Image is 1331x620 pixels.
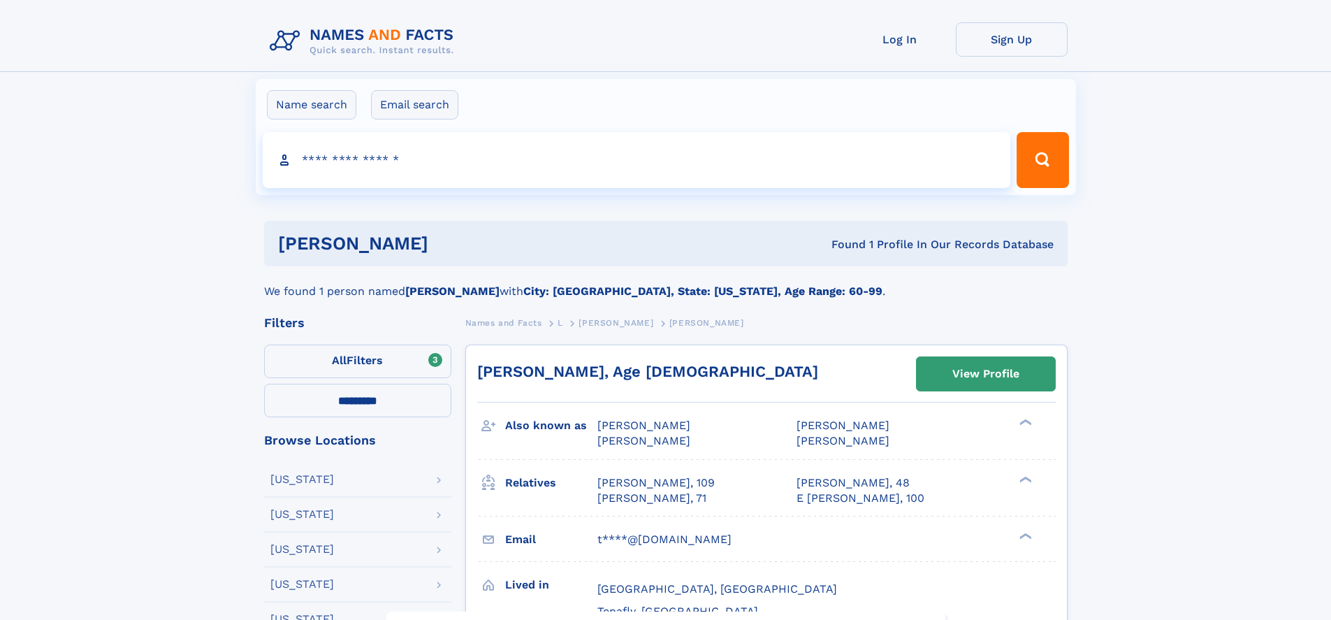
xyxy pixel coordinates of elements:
[270,544,334,555] div: [US_STATE]
[952,358,1019,390] div: View Profile
[597,582,837,596] span: [GEOGRAPHIC_DATA], [GEOGRAPHIC_DATA]
[956,22,1068,57] a: Sign Up
[505,528,597,551] h3: Email
[264,434,451,447] div: Browse Locations
[465,314,542,331] a: Names and Facts
[405,284,500,298] b: [PERSON_NAME]
[270,474,334,485] div: [US_STATE]
[263,132,1011,188] input: search input
[797,434,889,447] span: [PERSON_NAME]
[579,314,653,331] a: [PERSON_NAME]
[270,509,334,520] div: [US_STATE]
[505,573,597,597] h3: Lived in
[797,419,889,432] span: [PERSON_NAME]
[264,22,465,60] img: Logo Names and Facts
[579,318,653,328] span: [PERSON_NAME]
[669,318,744,328] span: [PERSON_NAME]
[844,22,956,57] a: Log In
[797,475,910,491] a: [PERSON_NAME], 48
[267,90,356,120] label: Name search
[797,491,924,506] a: E [PERSON_NAME], 100
[264,345,451,378] label: Filters
[597,475,715,491] a: [PERSON_NAME], 109
[597,491,706,506] a: [PERSON_NAME], 71
[597,419,690,432] span: [PERSON_NAME]
[371,90,458,120] label: Email search
[558,314,563,331] a: L
[1016,531,1033,540] div: ❯
[264,266,1068,300] div: We found 1 person named with .
[630,237,1054,252] div: Found 1 Profile In Our Records Database
[917,357,1055,391] a: View Profile
[558,318,563,328] span: L
[505,471,597,495] h3: Relatives
[332,354,347,367] span: All
[477,363,818,380] a: [PERSON_NAME], Age [DEMOGRAPHIC_DATA]
[270,579,334,590] div: [US_STATE]
[597,605,758,618] span: Tenafly, [GEOGRAPHIC_DATA]
[1017,132,1068,188] button: Search Button
[1016,418,1033,427] div: ❯
[1016,475,1033,484] div: ❯
[278,235,630,252] h1: [PERSON_NAME]
[597,434,690,447] span: [PERSON_NAME]
[523,284,882,298] b: City: [GEOGRAPHIC_DATA], State: [US_STATE], Age Range: 60-99
[505,414,597,438] h3: Also known as
[264,317,451,329] div: Filters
